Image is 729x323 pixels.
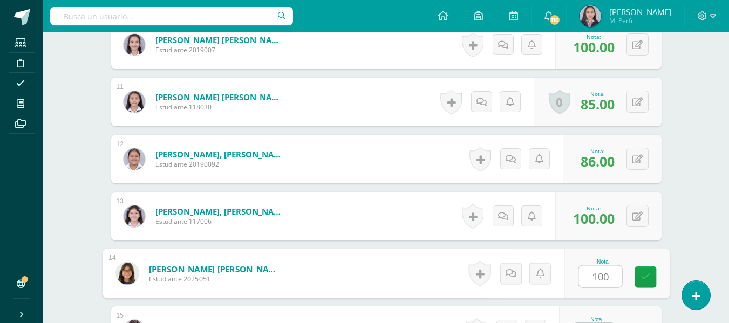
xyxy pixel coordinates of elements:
[578,266,622,287] input: 0-100.0
[580,5,601,27] img: 040cc7ec49f6129a148c95524d07e103.png
[609,16,671,25] span: Mi Perfil
[549,90,570,114] a: 0
[549,14,561,26] span: 116
[609,6,671,17] span: [PERSON_NAME]
[116,262,138,284] img: d5aee920d48d98087d0a4a2248a93747.png
[578,259,627,265] div: Nota
[155,160,285,169] span: Estudiante 20190092
[155,45,285,54] span: Estudiante 2019007
[155,92,285,102] a: [PERSON_NAME] [PERSON_NAME]
[155,217,285,226] span: Estudiante 117006
[148,263,282,274] a: [PERSON_NAME] [PERSON_NAME]
[124,148,145,170] img: 6d982ddb2657c1eafd65b733fbd220b5.png
[581,147,615,155] div: Nota:
[124,205,145,227] img: 0de3f5a186d08f266645ab1c6bbb7821.png
[124,34,145,56] img: 06c3f5c28c7cec5ccdce70a55a87c27f.png
[155,102,285,112] span: Estudiante 118030
[573,204,615,212] div: Nota:
[148,274,282,284] span: Estudiante 2025051
[581,90,615,98] div: Nota:
[581,95,615,113] span: 85.00
[573,209,615,228] span: 100.00
[573,33,615,40] div: Nota:
[155,206,285,217] a: [PERSON_NAME], [PERSON_NAME]
[50,7,293,25] input: Busca un usuario...
[581,152,615,170] span: 86.00
[124,91,145,113] img: 7df0b55f06c96bc391e883c8f3884318.png
[155,35,285,45] a: [PERSON_NAME] [PERSON_NAME]
[573,317,620,322] div: Nota
[573,38,615,56] span: 100.00
[155,149,285,160] a: [PERSON_NAME], [PERSON_NAME]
